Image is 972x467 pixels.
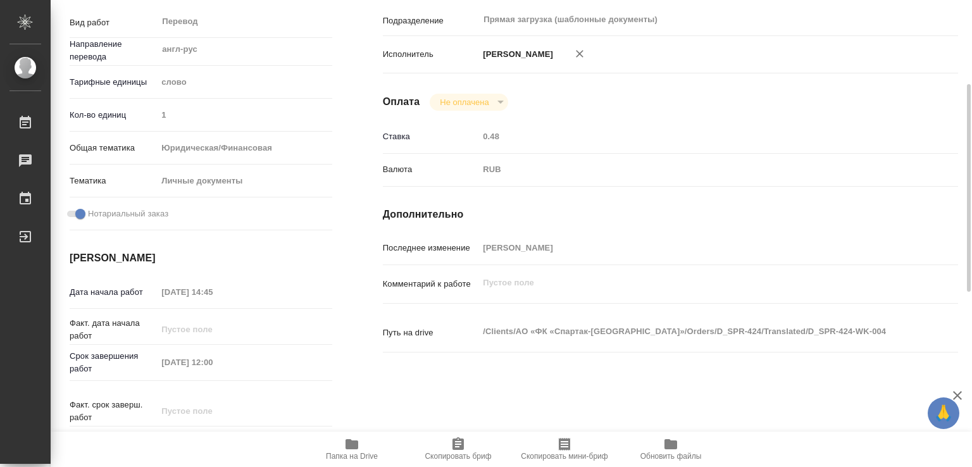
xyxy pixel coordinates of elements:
input: Пустое поле [157,283,268,301]
p: Дата начала работ [70,286,157,299]
span: 🙏 [933,400,954,427]
p: Общая тематика [70,142,157,154]
button: Скопировать бриф [405,432,511,467]
p: Факт. срок заверш. работ [70,399,157,424]
div: слово [157,72,332,93]
p: Кол-во единиц [70,109,157,121]
textarea: /Clients/АО «ФК «Спартак-[GEOGRAPHIC_DATA]»/Orders/D_SPR-424/Translated/D_SPR-424-WK-004 [478,321,910,342]
p: [PERSON_NAME] [478,48,553,61]
span: Папка на Drive [326,452,378,461]
p: Факт. дата начала работ [70,317,157,342]
p: Направление перевода [70,38,157,63]
button: 🙏 [928,397,959,429]
button: Не оплачена [436,97,492,108]
input: Пустое поле [478,127,910,146]
span: Скопировать бриф [425,452,491,461]
span: Скопировать мини-бриф [521,452,607,461]
div: RUB [478,159,910,180]
input: Пустое поле [157,353,268,371]
button: Скопировать мини-бриф [511,432,618,467]
p: Срок завершения работ [70,350,157,375]
span: Обновить файлы [640,452,702,461]
p: Подразделение [383,15,479,27]
button: Папка на Drive [299,432,405,467]
input: Пустое поле [478,239,910,257]
button: Удалить исполнителя [566,40,594,68]
input: Пустое поле [157,402,268,420]
p: Тематика [70,175,157,187]
p: Последнее изменение [383,242,479,254]
div: Не оплачена [430,94,508,111]
span: Нотариальный заказ [88,208,168,220]
input: Пустое поле [157,320,268,339]
h4: Оплата [383,94,420,109]
div: Юридическая/Финансовая [157,137,332,159]
h4: [PERSON_NAME] [70,251,332,266]
p: Тарифные единицы [70,76,157,89]
p: Ставка [383,130,479,143]
p: Вид работ [70,16,157,29]
button: Обновить файлы [618,432,724,467]
input: Пустое поле [157,106,332,124]
h4: Дополнительно [383,207,958,222]
p: Комментарий к работе [383,278,479,290]
div: Личные документы [157,170,332,192]
p: Валюта [383,163,479,176]
p: Исполнитель [383,48,479,61]
p: Путь на drive [383,327,479,339]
